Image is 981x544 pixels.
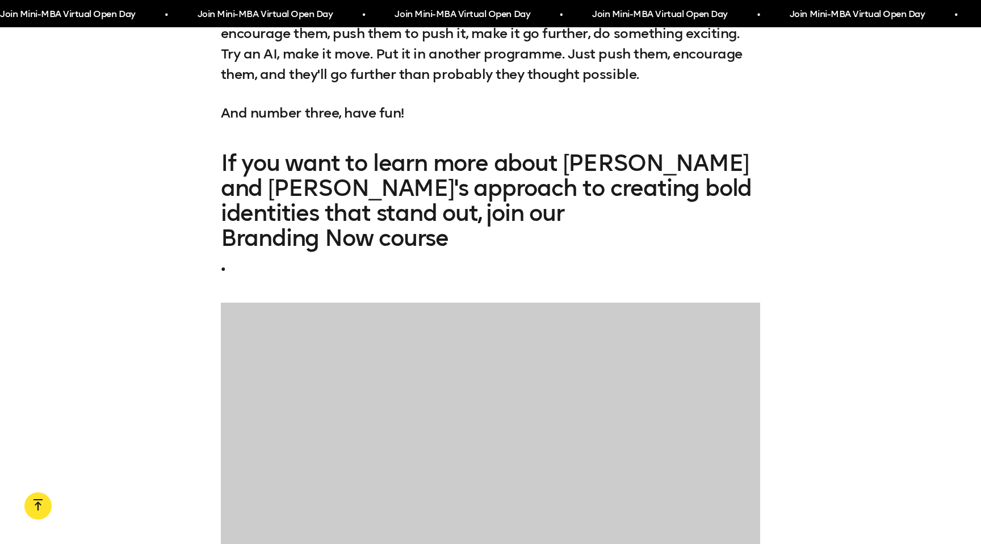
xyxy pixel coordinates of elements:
h3: If you want to learn more about [PERSON_NAME] and [PERSON_NAME]'s approach to creating bold ident... [221,150,760,275]
span: • [560,5,563,25]
p: Insight two, whenever someone shares work with you, pick it up, roll with it, encourage them, pus... [221,3,760,85]
p: And number three, have fun! [221,103,760,123]
a: Branding Now course [221,225,760,250]
span: • [954,5,957,25]
span: • [757,5,760,25]
span: • [165,5,167,25]
span: • [362,5,365,25]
